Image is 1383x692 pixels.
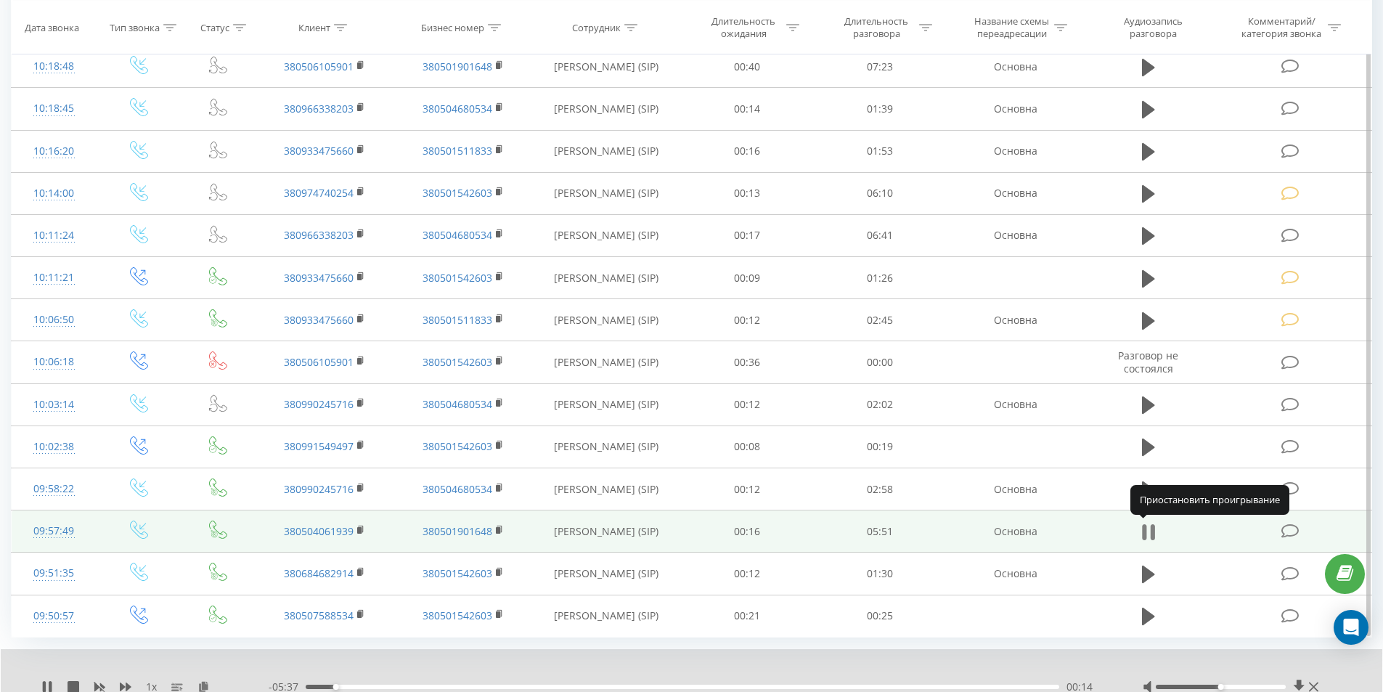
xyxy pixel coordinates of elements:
[421,21,484,33] div: Бизнес номер
[26,391,82,419] div: 10:03:14
[532,426,681,468] td: [PERSON_NAME] (SIP)
[423,271,492,285] a: 380501542603
[946,510,1084,553] td: Основна
[26,559,82,587] div: 09:51:35
[681,257,814,299] td: 00:09
[532,553,681,595] td: [PERSON_NAME] (SIP)
[26,602,82,630] div: 09:50:57
[532,257,681,299] td: [PERSON_NAME] (SIP)
[284,60,354,73] a: 380506105901
[1217,684,1223,690] div: Accessibility label
[26,52,82,81] div: 10:18:48
[946,299,1084,341] td: Основна
[423,439,492,453] a: 380501542603
[681,130,814,172] td: 00:16
[1130,485,1289,514] div: Приостановить проигрывание
[423,608,492,622] a: 380501542603
[814,468,947,510] td: 02:58
[681,341,814,383] td: 00:36
[814,172,947,214] td: 06:10
[681,172,814,214] td: 00:13
[814,510,947,553] td: 05:51
[284,566,354,580] a: 380684682914
[423,102,492,115] a: 380504680534
[26,221,82,250] div: 10:11:24
[284,271,354,285] a: 380933475660
[532,88,681,130] td: [PERSON_NAME] (SIP)
[572,21,621,33] div: Сотрудник
[681,383,814,426] td: 00:12
[284,228,354,242] a: 380966338203
[681,299,814,341] td: 00:12
[681,46,814,88] td: 00:40
[284,355,354,369] a: 380506105901
[298,21,330,33] div: Клиент
[681,214,814,256] td: 00:17
[532,130,681,172] td: [PERSON_NAME] (SIP)
[946,383,1084,426] td: Основна
[26,94,82,123] div: 10:18:45
[681,88,814,130] td: 00:14
[946,130,1084,172] td: Основна
[1106,15,1200,40] div: Аудиозапись разговора
[946,88,1084,130] td: Основна
[284,397,354,411] a: 380990245716
[946,214,1084,256] td: Основна
[284,524,354,538] a: 380504061939
[946,172,1084,214] td: Основна
[814,341,947,383] td: 00:00
[973,15,1050,40] div: Название схемы переадресации
[814,130,947,172] td: 01:53
[1334,610,1368,645] div: Open Intercom Messenger
[284,439,354,453] a: 380991549497
[681,595,814,637] td: 00:21
[284,313,354,327] a: 380933475660
[814,553,947,595] td: 01:30
[705,15,783,40] div: Длительность ожидания
[946,468,1084,510] td: Основна
[26,306,82,334] div: 10:06:50
[814,383,947,426] td: 02:02
[26,264,82,292] div: 10:11:21
[532,383,681,426] td: [PERSON_NAME] (SIP)
[26,137,82,166] div: 10:16:20
[26,433,82,461] div: 10:02:38
[423,313,492,327] a: 380501511833
[532,595,681,637] td: [PERSON_NAME] (SIP)
[284,482,354,496] a: 380990245716
[814,595,947,637] td: 00:25
[1239,15,1324,40] div: Комментарий/категория звонка
[814,46,947,88] td: 07:23
[532,341,681,383] td: [PERSON_NAME] (SIP)
[423,482,492,496] a: 380504680534
[681,553,814,595] td: 00:12
[814,214,947,256] td: 06:41
[284,102,354,115] a: 380966338203
[110,21,160,33] div: Тип звонка
[532,172,681,214] td: [PERSON_NAME] (SIP)
[532,510,681,553] td: [PERSON_NAME] (SIP)
[814,257,947,299] td: 01:26
[423,186,492,200] a: 380501542603
[814,88,947,130] td: 01:39
[946,553,1084,595] td: Основна
[26,348,82,376] div: 10:06:18
[681,426,814,468] td: 00:08
[284,144,354,158] a: 380933475660
[838,15,915,40] div: Длительность разговора
[532,468,681,510] td: [PERSON_NAME] (SIP)
[814,299,947,341] td: 02:45
[532,299,681,341] td: [PERSON_NAME] (SIP)
[25,21,79,33] div: Дата звонка
[1118,349,1178,375] span: Разговор не состоялся
[814,426,947,468] td: 00:19
[333,684,339,690] div: Accessibility label
[423,566,492,580] a: 380501542603
[532,214,681,256] td: [PERSON_NAME] (SIP)
[681,510,814,553] td: 00:16
[681,468,814,510] td: 00:12
[423,524,492,538] a: 380501901648
[26,475,82,503] div: 09:58:22
[946,46,1084,88] td: Основна
[284,608,354,622] a: 380507588534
